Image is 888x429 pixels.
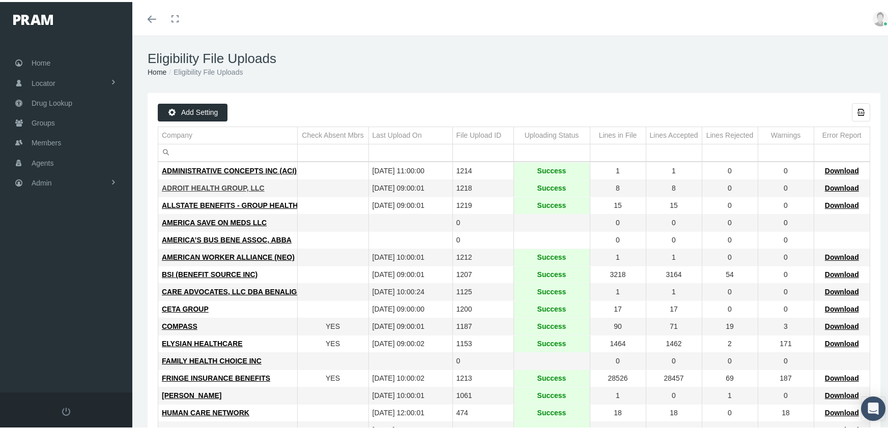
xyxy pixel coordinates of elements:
td: 1462 [646,333,702,351]
span: Download [825,286,859,294]
span: Members [32,131,61,150]
td: Success [513,403,590,420]
td: Success [513,299,590,316]
td: 1061 [452,385,513,403]
span: Download [825,389,859,397]
td: 0 [646,212,702,230]
td: 1 [646,161,702,178]
td: 0 [452,351,513,368]
td: 1125 [452,282,513,299]
td: [DATE] 09:00:01 [368,264,452,282]
td: 54 [702,264,758,282]
div: Export all data to Excel [852,101,870,119]
td: Column Lines Accepted [646,125,702,142]
td: [DATE] 09:00:01 [368,316,452,333]
td: 0 [452,212,513,230]
span: ALLSTATE BENEFITS - GROUP HEALTH [162,199,298,207]
span: COMPASS [162,320,197,328]
td: Success [513,264,590,282]
td: 0 [758,299,814,316]
td: 1 [590,161,646,178]
td: 17 [590,299,646,316]
td: 28457 [646,368,702,385]
td: [DATE] 12:00:01 [368,403,452,420]
td: [DATE] 09:00:01 [368,178,452,195]
td: Column Lines Rejected [702,125,758,142]
td: 69 [702,368,758,385]
td: 1214 [452,161,513,178]
td: 0 [758,264,814,282]
div: Warnings [771,129,801,138]
td: 0 [702,161,758,178]
td: 0 [758,351,814,368]
td: [DATE] 09:00:00 [368,299,452,316]
td: 0 [758,178,814,195]
td: 0 [590,230,646,247]
span: Download [825,407,859,415]
td: 1218 [452,178,513,195]
div: Check Absent Mbrs [302,129,363,138]
td: 0 [702,212,758,230]
div: Company [162,129,192,138]
td: 19 [702,316,758,333]
td: 0 [758,230,814,247]
div: Lines Accepted [650,129,698,138]
span: Add Setting [181,106,218,114]
td: 0 [702,230,758,247]
div: Lines in File [599,129,637,138]
span: Drug Lookup [32,91,72,111]
li: Eligibility File Uploads [166,65,243,76]
td: Success [513,282,590,299]
td: 15 [590,195,646,212]
td: YES [297,368,368,385]
td: 0 [702,178,758,195]
span: HUMAN CARE NETWORK [162,407,249,415]
td: Column Warnings [758,125,814,142]
td: 0 [758,195,814,212]
span: ADROIT HEALTH GROUP, LLC [162,182,265,190]
td: [DATE] 10:00:01 [368,247,452,264]
a: Home [148,66,166,74]
div: Uploading Status [525,129,579,138]
td: 187 [758,368,814,385]
td: 15 [646,195,702,212]
input: Filter cell [158,142,297,159]
td: 0 [758,161,814,178]
td: 0 [646,351,702,368]
td: 90 [590,316,646,333]
td: 0 [646,230,702,247]
td: 28526 [590,368,646,385]
span: BSI (BENEFIT SOURCE INC) [162,268,257,277]
td: Success [513,195,590,212]
td: 1200 [452,299,513,316]
span: Download [825,165,859,173]
span: Admin [32,171,52,191]
span: Download [825,320,859,328]
td: 18 [758,403,814,420]
td: 0 [702,195,758,212]
span: ADMINISTRATIVE CONCEPTS INC (ACI) [162,165,297,173]
div: Error Report [822,129,862,138]
td: Success [513,161,590,178]
td: 1219 [452,195,513,212]
div: Lines Rejected [706,129,754,138]
img: user-placeholder.jpg [873,9,888,24]
td: 0 [758,247,814,264]
span: AMERICA’S BUS BENE ASSOC, ABBA [162,234,292,242]
span: Download [825,251,859,259]
td: Column Lines in File [590,125,646,142]
td: 1 [590,247,646,264]
span: Locator [32,72,55,91]
td: Success [513,333,590,351]
span: AMERICAN WORKER ALLIANCE (NEO) [162,251,295,259]
td: 474 [452,403,513,420]
span: Download [825,268,859,277]
td: YES [297,316,368,333]
td: 1153 [452,333,513,351]
td: Column Company [158,125,297,142]
span: [PERSON_NAME] [162,389,221,397]
td: 0 [758,282,814,299]
div: File Upload ID [456,129,502,138]
div: Open Intercom Messenger [861,394,885,419]
td: 0 [702,299,758,316]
